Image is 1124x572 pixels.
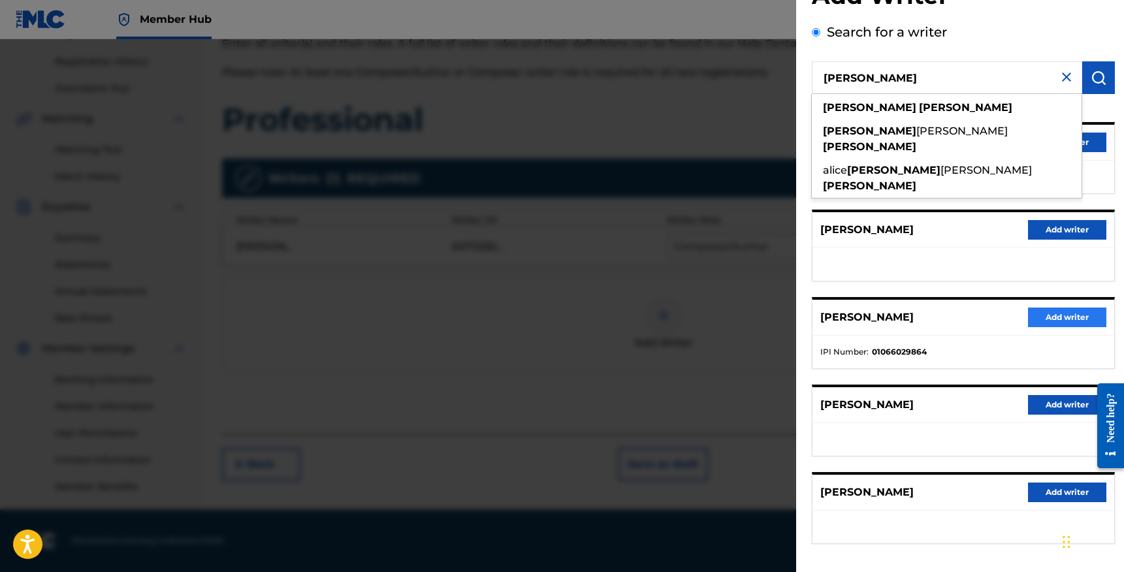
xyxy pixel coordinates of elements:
img: MLC Logo [16,10,66,29]
p: [PERSON_NAME] [820,485,914,500]
span: Member Hub [140,12,212,27]
p: [PERSON_NAME] [820,397,914,413]
strong: 01066029864 [872,346,927,358]
p: [PERSON_NAME] [820,310,914,325]
button: Add writer [1028,483,1106,502]
strong: [PERSON_NAME] [919,101,1012,114]
img: Top Rightsholder [116,12,132,27]
iframe: Chat Widget [1059,509,1124,572]
span: [PERSON_NAME] [940,164,1032,176]
button: Add writer [1028,395,1106,415]
input: Search writer's name or IPI Number [812,61,1082,94]
strong: [PERSON_NAME] [823,140,916,153]
strong: [PERSON_NAME] [823,101,916,114]
button: Add writer [1028,308,1106,327]
span: alice [823,164,847,176]
iframe: Resource Center [1087,373,1124,478]
strong: [PERSON_NAME] [823,125,916,137]
button: Add writer [1028,220,1106,240]
img: close [1059,69,1074,85]
div: Drag [1063,522,1070,562]
span: [PERSON_NAME] [916,125,1008,137]
span: IPI Number : [820,346,869,358]
p: [PERSON_NAME] [820,222,914,238]
strong: [PERSON_NAME] [823,180,916,192]
strong: [PERSON_NAME] [847,164,940,176]
img: Search Works [1091,70,1106,86]
label: Search for a writer [827,24,947,40]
